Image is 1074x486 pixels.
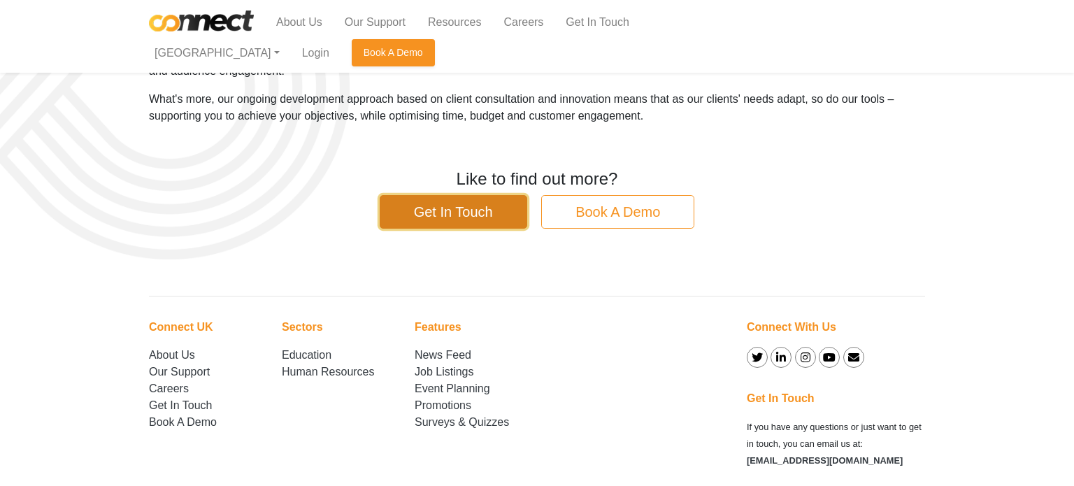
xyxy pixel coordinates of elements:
[149,366,210,378] a: Our Support
[415,416,509,428] a: Surveys & Quizzes
[747,392,815,404] strong: Get In Touch
[149,169,925,190] h4: Like to find out more?
[417,8,492,36] a: Resources
[415,399,471,411] a: Promotions
[149,383,189,394] a: Careers
[265,8,334,36] a: About Us
[149,349,195,361] a: About Us
[149,321,213,333] a: Connect UK
[282,349,331,361] a: Education
[415,383,490,394] a: Event Planning
[149,39,291,67] a: [GEOGRAPHIC_DATA]
[380,195,527,229] a: Get In Touch
[149,91,925,124] p: What's more, our ongoing development approach based on client consultation and innovation means t...
[149,399,212,411] a: Get In Touch
[415,366,474,378] a: Job Listings
[554,8,640,36] a: Get In Touch
[541,195,694,229] a: Book A Demo
[415,349,471,361] a: News Feed
[747,422,922,466] small: If you have any questions or just want to get in touch, you can email us at:
[282,321,323,333] strong: Sectors
[149,416,217,428] a: Book A Demo
[352,39,435,66] a: Book A Demo
[282,366,375,378] a: Human Resources
[747,321,836,333] strong: Connect With Us
[747,455,903,466] a: [EMAIL_ADDRESS][DOMAIN_NAME]
[492,8,554,36] a: Careers
[334,8,417,36] a: Our Support
[415,321,461,333] strong: Features
[291,39,341,67] a: Login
